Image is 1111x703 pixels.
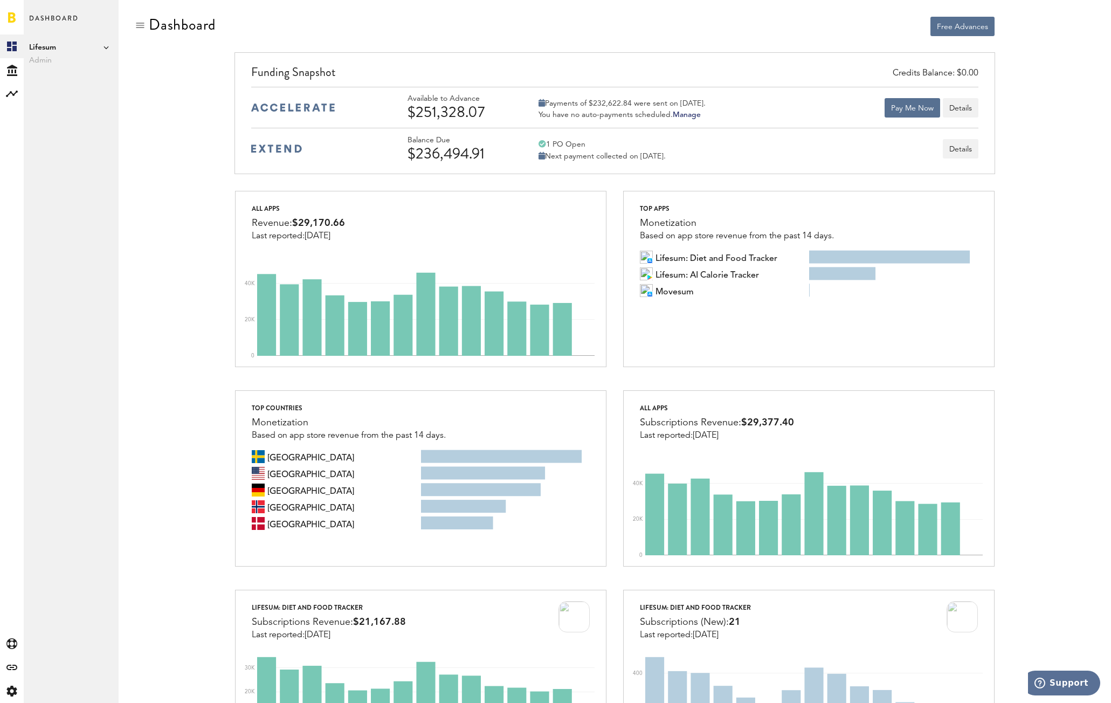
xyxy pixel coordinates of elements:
[633,481,643,486] text: 40K
[655,284,694,297] span: Movesum
[408,136,510,145] div: Balance Due
[149,16,216,33] div: Dashboard
[640,601,751,614] div: Lifesum: Diet and Food Tracker
[673,111,701,119] a: Manage
[292,218,345,228] span: $29,170.66
[252,215,345,231] div: Revenue:
[251,104,335,112] img: accelerate-medium-blue-logo.svg
[943,139,978,158] button: Details
[539,151,666,161] div: Next payment collected on [DATE].
[640,231,834,241] div: Based on app store revenue from the past 14 days.
[408,94,510,104] div: Available to Advance
[245,317,255,322] text: 20K
[408,145,510,162] div: $236,494.91
[693,431,719,440] span: [DATE]
[245,665,255,671] text: 30K
[29,12,79,35] span: Dashboard
[251,144,302,153] img: extend-medium-blue-logo.svg
[29,41,113,54] span: Lifesum
[267,467,354,480] span: United States
[640,431,794,440] div: Last reported:
[539,99,706,108] div: Payments of $232,622.84 were sent on [DATE].
[640,284,653,297] img: 100x100bb_nkD49Df.jpg
[539,140,666,149] div: 1 PO Open
[251,64,978,87] div: Funding Snapshot
[252,614,406,630] div: Subscriptions Revenue:
[29,54,113,67] span: Admin
[640,202,834,215] div: Top apps
[245,281,255,286] text: 40K
[252,415,446,431] div: Monetization
[655,251,777,264] span: Lifesum: Diet and Food Tracker
[640,267,653,280] img: 7fNrWWPMQZgIs_sVv5Bb3jME5KbEqguW8n4PDo4FsZzvI-xGE2jiJQ2ah8xdkvyTNQ
[693,631,719,639] span: [DATE]
[252,601,406,614] div: Lifesum: Diet and Food Tracker
[251,353,254,359] text: 0
[943,98,978,118] button: Details
[633,671,643,677] text: 400
[252,484,265,497] img: de.svg
[267,484,354,497] span: Germany
[408,104,510,121] div: $251,328.07
[252,202,345,215] div: All apps
[893,67,978,80] div: Credits Balance: $0.00
[639,553,643,558] text: 0
[539,110,706,120] div: You have no auto-payments scheduled.
[640,251,653,264] img: 100x100bb_Xzt0BIY.jpg
[647,274,653,280] img: 17.png
[930,17,995,36] button: Free Advances
[729,617,741,627] span: 21
[640,215,834,231] div: Monetization
[655,267,759,280] span: Lifesum: AI Calorie Tracker
[245,690,255,695] text: 20K
[252,431,446,440] div: Based on app store revenue from the past 14 days.
[741,418,794,428] span: $29,377.40
[252,231,345,241] div: Last reported:
[647,291,653,297] img: 21.png
[252,517,265,530] img: dk.svg
[252,500,265,513] img: no.svg
[640,402,794,415] div: All apps
[353,617,406,627] span: $21,167.88
[640,630,751,640] div: Last reported:
[267,517,354,530] span: Denmark
[252,402,446,415] div: Top countries
[1028,671,1100,698] iframe: Opens a widget where you can find more information
[640,614,751,630] div: Subscriptions (New):
[305,232,330,240] span: [DATE]
[305,631,330,639] span: [DATE]
[558,601,590,632] img: 100x100bb_Xzt0BIY.jpg
[267,450,354,463] span: Sweden
[267,500,354,513] span: Norway
[252,450,265,463] img: se.svg
[947,601,978,632] img: 100x100bb_Xzt0BIY.jpg
[647,258,653,264] img: 21.png
[640,415,794,431] div: Subscriptions Revenue:
[252,467,265,480] img: us.svg
[252,630,406,640] div: Last reported:
[885,98,940,118] button: Pay Me Now
[633,517,643,522] text: 20K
